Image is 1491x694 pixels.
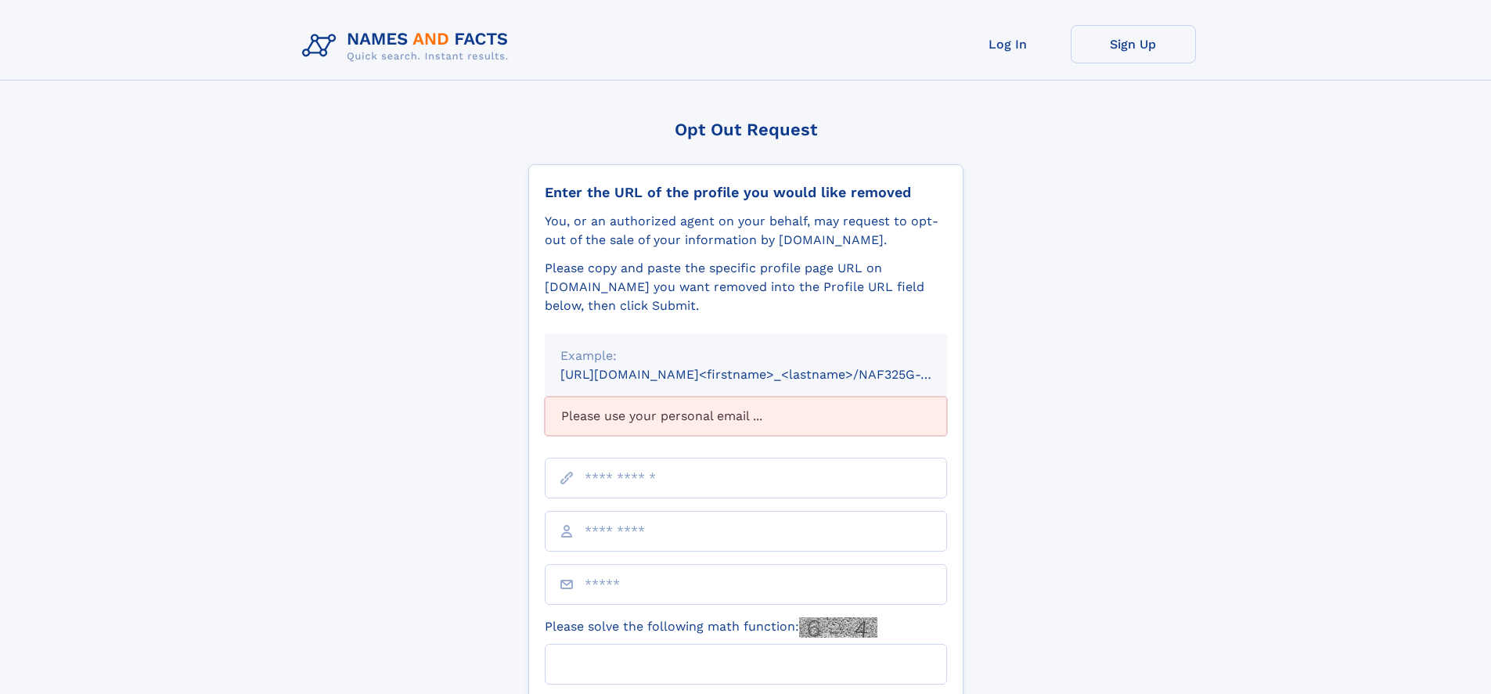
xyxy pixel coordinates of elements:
label: Please solve the following math function: [545,617,877,638]
div: Enter the URL of the profile you would like removed [545,184,947,201]
div: Example: [560,347,931,365]
img: Logo Names and Facts [296,25,521,67]
div: Please copy and paste the specific profile page URL on [DOMAIN_NAME] you want removed into the Pr... [545,259,947,315]
div: Please use your personal email ... [545,397,947,436]
a: Log In [945,25,1071,63]
a: Sign Up [1071,25,1196,63]
div: Opt Out Request [528,120,963,139]
small: [URL][DOMAIN_NAME]<firstname>_<lastname>/NAF325G-xxxxxxxx [560,367,977,382]
div: You, or an authorized agent on your behalf, may request to opt-out of the sale of your informatio... [545,212,947,250]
